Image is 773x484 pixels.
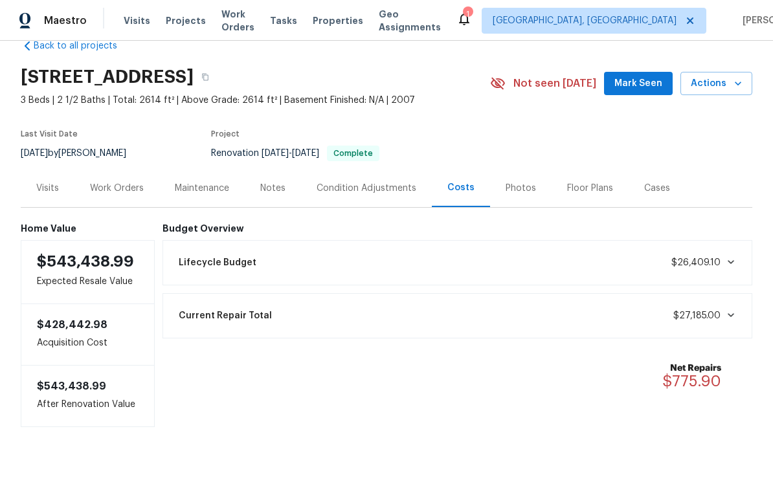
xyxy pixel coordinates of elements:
span: Renovation [211,149,379,158]
div: Notes [260,182,286,195]
span: Work Orders [221,8,254,34]
span: Not seen [DATE] [513,77,596,90]
div: After Renovation Value [21,365,155,427]
span: Complete [328,149,378,157]
div: Condition Adjustments [317,182,416,195]
span: - [262,149,319,158]
div: Photos [506,182,536,195]
span: Current Repair Total [179,309,272,322]
span: Project [211,130,240,138]
button: Actions [680,72,752,96]
span: Tasks [270,16,297,25]
a: Back to all projects [21,39,145,52]
span: $775.90 [662,373,721,389]
span: [DATE] [21,149,48,158]
span: Maestro [44,14,87,27]
div: Maintenance [175,182,229,195]
div: Acquisition Cost [21,304,155,365]
div: 1 [463,8,472,21]
h6: Home Value [21,223,155,234]
div: Visits [36,182,59,195]
span: Mark Seen [614,76,662,92]
span: [DATE] [262,149,289,158]
span: $26,409.10 [671,258,721,267]
div: Cases [644,182,670,195]
h2: [STREET_ADDRESS] [21,71,194,83]
span: Properties [313,14,363,27]
span: $27,185.00 [673,311,721,320]
span: Last Visit Date [21,130,78,138]
span: Actions [691,76,742,92]
span: Visits [124,14,150,27]
div: by [PERSON_NAME] [21,146,142,161]
span: Geo Assignments [379,8,441,34]
span: [DATE] [292,149,319,158]
span: $543,438.99 [37,254,134,269]
span: $543,438.99 [37,381,106,391]
div: Work Orders [90,182,144,195]
span: 3 Beds | 2 1/2 Baths | Total: 2614 ft² | Above Grade: 2614 ft² | Basement Finished: N/A | 2007 [21,94,490,107]
div: Expected Resale Value [21,240,155,304]
div: Costs [447,181,475,194]
b: Net Repairs [662,362,721,375]
button: Mark Seen [604,72,673,96]
div: Floor Plans [567,182,613,195]
button: Copy Address [194,65,217,89]
span: $428,442.98 [37,320,107,330]
span: Projects [166,14,206,27]
span: Lifecycle Budget [179,256,256,269]
span: [GEOGRAPHIC_DATA], [GEOGRAPHIC_DATA] [493,14,677,27]
h6: Budget Overview [162,223,753,234]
